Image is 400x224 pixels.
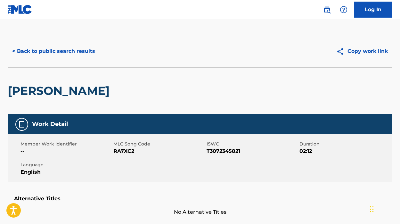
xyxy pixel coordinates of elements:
[20,147,112,155] span: --
[354,2,392,18] a: Log In
[14,195,386,202] h5: Alternative Titles
[337,3,350,16] div: Help
[370,200,374,219] div: Drag
[332,43,392,59] button: Copy work link
[321,3,333,16] a: Public Search
[8,43,100,59] button: < Back to public search results
[299,147,391,155] span: 02:12
[18,120,26,128] img: Work Detail
[113,147,205,155] span: RA7XC2
[207,141,298,147] span: ISWC
[8,5,32,14] img: MLC Logo
[207,147,298,155] span: T3072345821
[336,47,347,55] img: Copy work link
[299,141,391,147] span: Duration
[8,208,392,216] span: No Alternative Titles
[20,168,112,176] span: English
[20,141,112,147] span: Member Work Identifier
[368,193,400,224] iframe: Chat Widget
[113,141,205,147] span: MLC Song Code
[340,6,347,13] img: help
[32,120,68,128] h5: Work Detail
[8,84,113,98] h2: [PERSON_NAME]
[323,6,331,13] img: search
[20,162,112,168] span: Language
